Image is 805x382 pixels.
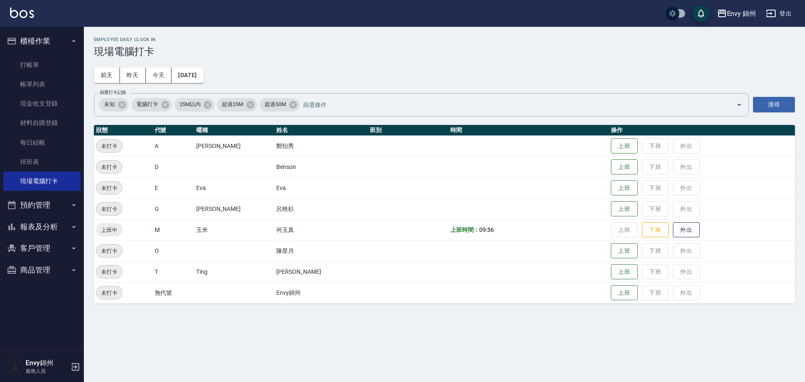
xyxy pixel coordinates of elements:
[260,100,291,109] span: 超過50M
[450,226,480,233] b: 上班時間：
[131,98,172,112] div: 電腦打卡
[274,177,368,198] td: Eva
[368,125,448,136] th: 班別
[673,222,700,238] button: 外出
[153,125,194,136] th: 代號
[96,163,122,172] span: 未打卡
[131,100,163,109] span: 電腦打卡
[753,97,795,112] button: 搜尋
[301,97,722,112] input: 篩選條件
[153,261,194,282] td: T
[3,216,80,238] button: 報表及分析
[153,240,194,261] td: O
[714,5,760,22] button: Envy 錦州
[611,180,638,196] button: 上班
[3,94,80,113] a: 現金收支登錄
[153,156,194,177] td: D
[96,184,122,192] span: 未打卡
[153,282,194,303] td: 無代號
[3,75,80,94] a: 帳單列表
[3,133,80,152] a: 每日結帳
[153,198,194,219] td: G
[194,177,275,198] td: Eva
[274,198,368,219] td: 呂映杉
[611,159,638,175] button: 上班
[194,261,275,282] td: Ting
[26,367,68,375] p: 服務人員
[153,135,194,156] td: A
[3,172,80,191] a: 現場電腦打卡
[96,268,122,276] span: 未打卡
[3,259,80,281] button: 商品管理
[96,288,122,297] span: 未打卡
[642,222,669,238] button: 下班
[611,138,638,154] button: 上班
[479,226,494,233] span: 09:56
[153,219,194,240] td: M
[94,68,120,83] button: 前天
[120,68,146,83] button: 昨天
[194,125,275,136] th: 暱稱
[174,100,206,109] span: 25M以內
[727,8,756,19] div: Envy 錦州
[217,100,248,109] span: 超過25M
[274,156,368,177] td: Benson
[171,68,203,83] button: [DATE]
[274,282,368,303] td: Envy錦州
[732,98,746,112] button: Open
[611,285,638,301] button: 上班
[10,8,34,18] img: Logo
[611,264,638,280] button: 上班
[194,198,275,219] td: [PERSON_NAME]
[274,125,368,136] th: 姓名
[274,240,368,261] td: 陳星月
[274,261,368,282] td: [PERSON_NAME]
[99,100,120,109] span: 未知
[3,30,80,52] button: 櫃檯作業
[3,237,80,259] button: 客戶管理
[94,125,153,136] th: 狀態
[146,68,172,83] button: 今天
[100,89,126,96] label: 篩選打卡記錄
[94,37,795,42] h2: Employee Daily Clock In
[3,194,80,216] button: 預約管理
[26,359,68,367] h5: Envy錦州
[3,55,80,75] a: 打帳單
[94,46,795,57] h3: 現場電腦打卡
[7,359,23,375] img: Person
[274,219,368,240] td: 何玉真
[153,177,194,198] td: E
[194,219,275,240] td: 玉米
[96,226,122,234] span: 上班中
[611,243,638,259] button: 上班
[693,5,709,22] button: save
[274,135,368,156] td: 鄭怡秀
[217,98,257,112] div: 超過25M
[174,98,215,112] div: 25M以內
[448,125,609,136] th: 時間
[3,113,80,133] a: 材料自購登錄
[96,247,122,255] span: 未打卡
[609,125,795,136] th: 操作
[611,201,638,217] button: 上班
[96,142,122,151] span: 未打卡
[3,152,80,172] a: 排班表
[96,205,122,213] span: 未打卡
[260,98,300,112] div: 超過50M
[194,135,275,156] td: [PERSON_NAME]
[763,6,795,21] button: 登出
[99,98,129,112] div: 未知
